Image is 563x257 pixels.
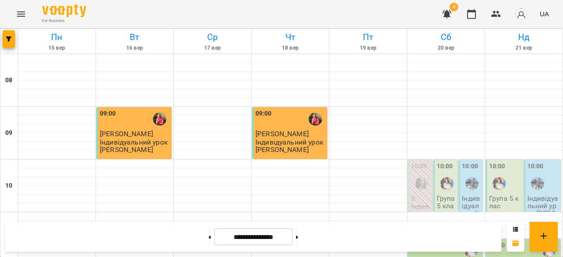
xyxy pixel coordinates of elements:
[331,44,406,52] h6: 19 вер
[489,195,521,210] p: Група 5 клас
[153,112,166,126] img: Вольська Світлана Павлівна
[5,181,12,191] h6: 10
[409,30,483,44] h6: Сб
[175,44,250,52] h6: 17 вер
[462,195,481,248] p: Індивідуальний урок [PERSON_NAME]
[42,18,86,24] span: For Business
[256,109,272,119] label: 09:00
[515,8,527,20] img: avatar_s.png
[411,162,428,171] label: 10:00
[527,162,544,171] label: 10:00
[253,44,328,52] h6: 18 вер
[19,30,94,44] h6: Пн
[462,162,478,171] label: 10:00
[175,30,250,44] h6: Ср
[5,76,12,85] h6: 08
[531,177,544,190] img: Бануляк Наталія Василівна
[450,3,458,11] span: 4
[486,30,561,44] h6: Нд
[309,112,322,126] img: Вольська Світлана Павлівна
[19,44,94,52] h6: 15 вер
[253,30,328,44] h6: Чт
[437,162,453,171] label: 10:00
[256,130,309,138] span: [PERSON_NAME]
[97,44,172,52] h6: 16 вер
[100,109,116,119] label: 09:00
[536,6,552,22] button: UA
[409,44,483,52] h6: 20 вер
[415,177,428,190] img: Дарина Святославівна Марціновська
[489,162,505,171] label: 10:00
[540,9,549,18] span: UA
[11,4,32,25] button: Menu
[465,177,479,190] img: Бануляк Наталія Василівна
[256,138,325,154] p: Індивідуальний урок [PERSON_NAME]
[527,195,559,232] p: Індивідуальний урок [PERSON_NAME]
[486,44,561,52] h6: 21 вер
[437,195,456,217] p: Група 5 клас
[100,138,170,154] p: Індивідуальний урок [PERSON_NAME]
[5,128,12,138] h6: 09
[411,203,431,256] p: Індивідуальний урок [PERSON_NAME]
[493,177,506,190] img: Ольга Олександрівна Об'єдкова
[97,30,172,44] h6: Вт
[411,195,431,202] p: 0
[42,4,86,17] img: Voopty Logo
[100,130,153,138] span: [PERSON_NAME]
[331,30,406,44] h6: Пт
[440,177,453,190] img: Ольга Олександрівна Об'єдкова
